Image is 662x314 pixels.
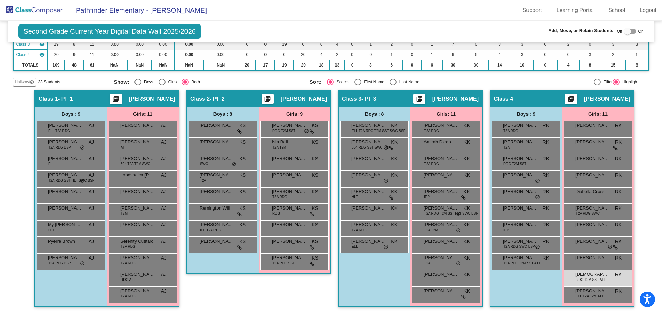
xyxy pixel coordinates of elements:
[120,139,155,145] span: [PERSON_NAME]
[422,50,442,60] td: 1
[352,145,391,150] span: 504 RDG SST SWC BSP
[562,107,634,121] div: Girls: 11
[558,50,579,60] td: 0
[48,155,82,162] span: [PERSON_NAME]
[16,41,30,48] span: Class 3
[48,178,94,183] span: T2A RDG SST HLT SWC BSP
[141,79,153,85] div: Boys
[579,60,601,70] td: 8
[422,60,442,70] td: 6
[463,205,470,212] span: KK
[503,128,518,133] span: T2A RDG
[47,60,65,70] td: 109
[48,139,82,145] span: [PERSON_NAME]
[161,172,167,179] span: AJ
[89,205,94,212] span: AJ
[424,128,439,133] span: T2A RDG
[334,79,349,85] div: Scores
[488,60,511,70] td: 14
[535,195,540,200] span: do_not_disturb_alt
[200,178,206,183] span: T2A
[238,60,256,70] td: 20
[272,128,295,133] span: RDG T2M SST
[200,155,234,162] span: [PERSON_NAME]
[200,161,208,166] span: SWC
[558,60,579,70] td: 4
[152,39,175,50] td: 0.00
[161,139,167,146] span: AJ
[503,172,538,179] span: [PERSON_NAME]
[256,50,275,60] td: 0
[165,79,177,85] div: Girls
[210,95,225,102] span: - PF 2
[503,221,538,228] span: [PERSON_NAME]
[422,39,442,50] td: 1
[65,50,83,60] td: 9
[281,95,327,102] span: [PERSON_NAME]
[263,95,272,105] mat-icon: picture_as_pdf
[488,50,511,60] td: 4
[200,172,234,179] span: [PERSON_NAME]
[391,205,398,212] span: KK
[456,211,461,217] span: do_not_disturb_alt
[313,60,329,70] td: 18
[120,172,155,179] span: Loodshaica [PERSON_NAME]
[238,50,256,60] td: 0
[424,155,458,162] span: [PERSON_NAME]
[503,139,538,145] span: [PERSON_NAME]
[625,50,648,60] td: 1
[345,39,360,50] td: 0
[48,145,71,150] span: T2A RDG BSP
[294,60,313,70] td: 20
[200,227,221,233] span: IEP T2A RDG
[463,172,470,179] span: KK
[187,107,259,121] div: Boys : 8
[238,39,256,50] td: 0
[601,50,626,60] td: 2
[175,60,203,70] td: NaN
[615,172,622,179] span: RK
[121,211,128,216] span: T2M
[48,122,82,129] span: [PERSON_NAME]
[617,28,622,34] span: Off
[200,221,234,228] span: [PERSON_NAME]
[161,238,167,245] span: AJ
[391,139,398,146] span: KK
[120,122,155,129] span: [PERSON_NAME]
[259,107,330,121] div: Girls: 9
[200,205,234,212] span: Remington Will
[101,39,128,50] td: 0.00
[120,221,155,228] span: [PERSON_NAME]
[488,39,511,50] td: 3
[442,39,464,50] td: 7
[634,5,662,16] a: Logout
[128,60,152,70] td: NaN
[551,5,600,16] a: Learning Portal
[200,122,234,129] span: [PERSON_NAME]
[615,188,622,195] span: RK
[239,139,246,146] span: KS
[239,155,246,162] span: KS
[511,39,533,50] td: 3
[361,95,377,102] span: - PF 3
[424,139,458,145] span: Amirah Diego
[161,122,167,129] span: AJ
[625,39,648,50] td: 3
[120,205,155,212] span: [PERSON_NAME]
[239,221,246,229] span: KS
[313,39,329,50] td: 6
[601,60,626,70] td: 15
[39,52,45,58] mat-icon: visibility
[272,145,286,150] span: T2A T2M
[352,194,358,200] span: HLT
[48,128,70,133] span: ELL T2A RDG
[463,122,470,129] span: KK
[48,221,82,228] span: My'[PERSON_NAME]
[463,155,470,162] span: KK
[48,188,82,195] span: [PERSON_NAME]
[620,79,639,85] div: Highlight
[351,139,386,145] span: [PERSON_NAME]
[175,39,203,50] td: 0.00
[503,155,538,162] span: [PERSON_NAME]
[442,50,464,60] td: 6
